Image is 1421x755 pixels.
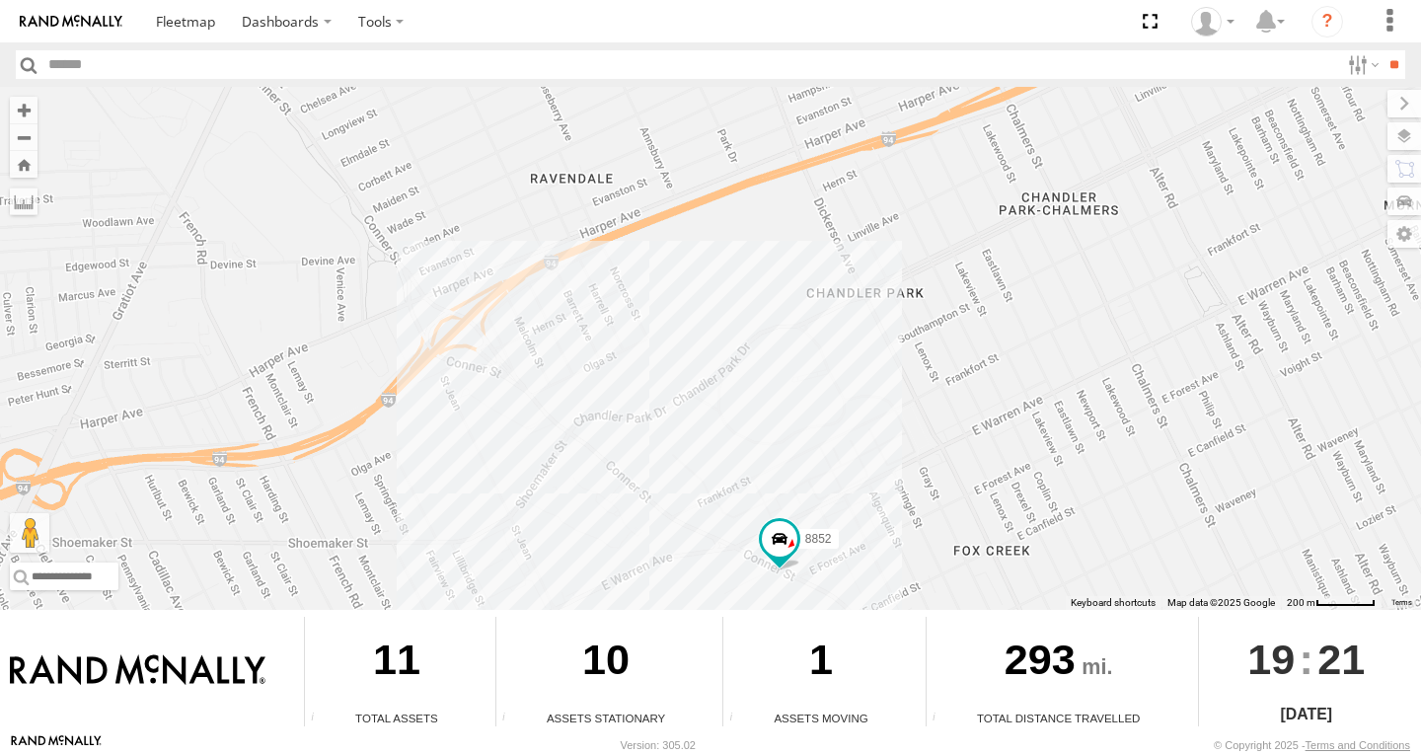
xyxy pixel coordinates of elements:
[10,123,37,151] button: Zoom out
[621,739,696,751] div: Version: 305.02
[1167,597,1275,608] span: Map data ©2025 Google
[1199,703,1414,726] div: [DATE]
[723,710,918,726] div: Assets Moving
[305,710,488,726] div: Total Assets
[927,710,1191,726] div: Total Distance Travelled
[11,735,102,755] a: Visit our Website
[305,712,335,726] div: Total number of Enabled Assets
[1317,617,1365,702] span: 21
[1311,6,1343,38] i: ?
[927,617,1191,710] div: 293
[1306,739,1410,751] a: Terms and Conditions
[1247,617,1295,702] span: 19
[723,712,753,726] div: Total number of assets current in transit.
[1199,617,1414,702] div: :
[1184,7,1241,37] div: Valeo Dash
[496,617,715,710] div: 10
[496,710,715,726] div: Assets Stationary
[1071,596,1156,610] button: Keyboard shortcuts
[927,712,956,726] div: Total distance travelled by all assets within specified date range and applied filters
[496,712,526,726] div: Total number of assets current stationary.
[1340,50,1383,79] label: Search Filter Options
[1391,598,1412,606] a: Terms
[1281,596,1382,610] button: Map Scale: 200 m per 57 pixels
[1214,739,1410,751] div: © Copyright 2025 -
[1387,220,1421,248] label: Map Settings
[805,532,832,546] span: 8852
[10,188,37,215] label: Measure
[20,15,122,29] img: rand-logo.svg
[10,151,37,178] button: Zoom Home
[1287,597,1315,608] span: 200 m
[10,513,49,553] button: Drag Pegman onto the map to open Street View
[723,617,918,710] div: 1
[305,617,488,710] div: 11
[10,97,37,123] button: Zoom in
[10,654,265,688] img: Rand McNally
